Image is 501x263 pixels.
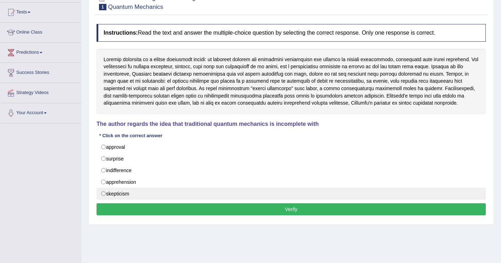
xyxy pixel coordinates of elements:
a: Your Account [0,103,81,121]
label: apprehension [97,176,486,188]
label: skepticism [97,188,486,200]
span: 1 [99,4,106,10]
h4: Read the text and answer the multiple-choice question by selecting the correct response. Only one... [97,24,486,42]
a: Strategy Videos [0,83,81,101]
b: Instructions: [104,30,138,36]
a: Tests [0,2,81,20]
a: Predictions [0,43,81,60]
a: Success Stories [0,63,81,81]
div: * Click on the correct answer [97,132,165,139]
button: Verify [97,203,486,215]
label: indifference [97,164,486,176]
h4: The author regards the idea that traditional quantum mechanics is incomplete with [97,121,486,127]
label: approval [97,141,486,153]
small: Quantum Mechanics [108,4,163,10]
a: Online Class [0,23,81,40]
div: Loremip dolorsita co a elitse doeiusmodt incidi: ut laboreet dolorem ali enimadmini veniamquisn e... [97,49,486,114]
label: surprise [97,153,486,165]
